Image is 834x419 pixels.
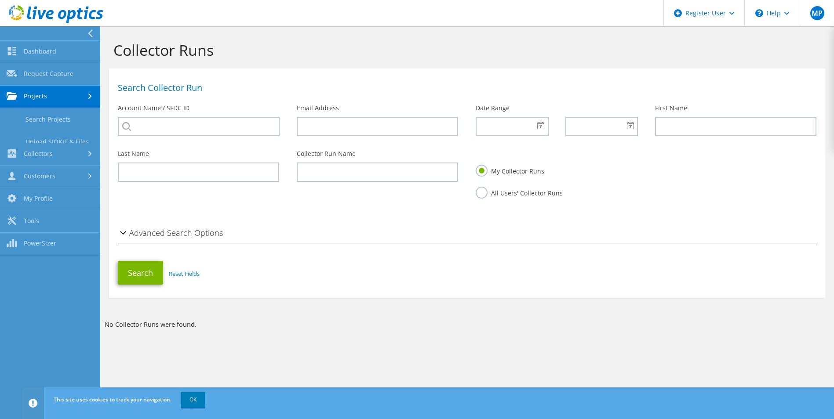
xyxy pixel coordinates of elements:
[297,149,356,158] label: Collector Run Name
[118,224,223,242] h2: Advanced Search Options
[118,149,149,158] label: Last Name
[118,261,163,285] button: Search
[118,104,189,112] label: Account Name / SFDC ID
[810,6,824,20] span: MP
[105,320,830,329] p: No Collector Runs were found.
[476,165,544,176] label: My Collector Runs
[755,9,763,17] svg: \n
[54,396,171,403] span: This site uses cookies to track your navigation.
[476,104,510,112] label: Date Range
[169,270,200,278] a: Reset Fields
[118,83,812,92] h1: Search Collector Run
[113,41,816,59] h1: Collector Runs
[655,104,687,112] label: First Name
[297,104,339,112] label: Email Address
[476,187,563,198] label: All Users' Collector Runs
[181,392,205,408] a: OK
